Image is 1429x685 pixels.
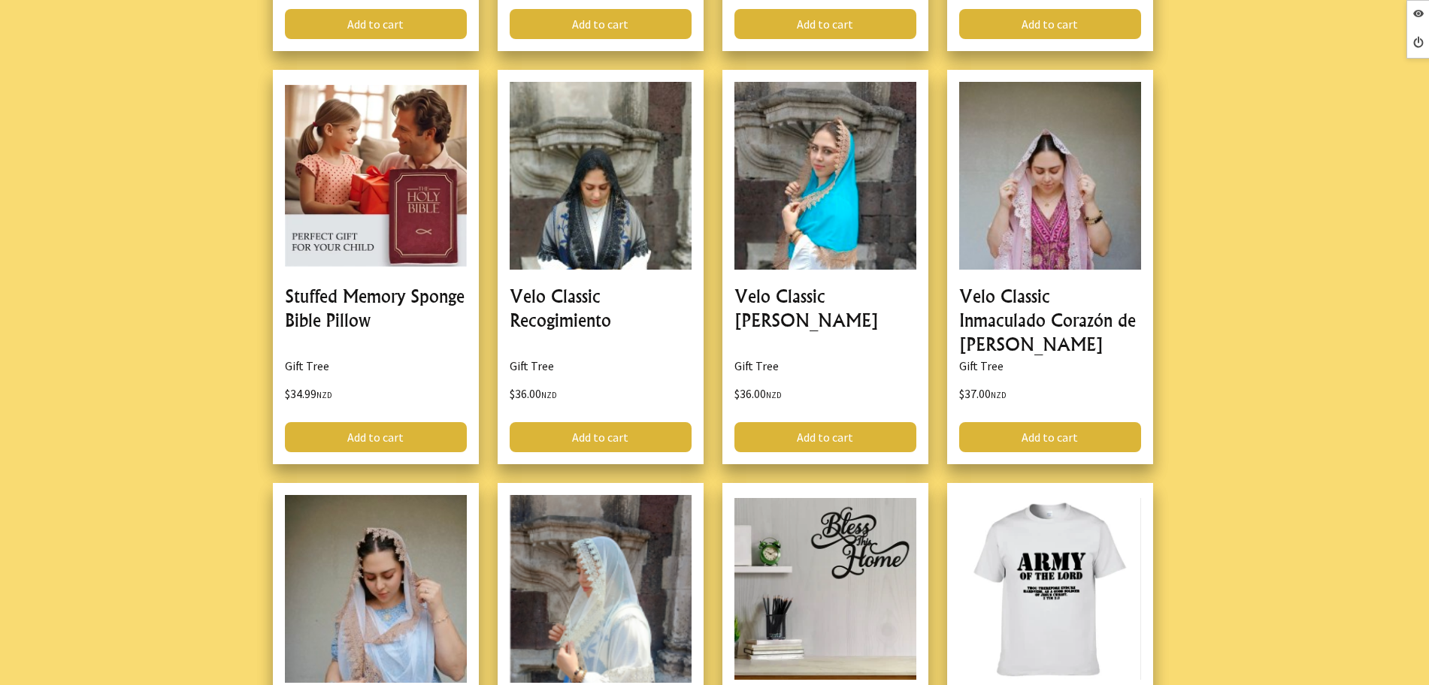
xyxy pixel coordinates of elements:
[285,9,467,39] a: Add to cart
[734,422,916,452] a: Add to cart
[510,9,692,39] a: Add to cart
[734,9,916,39] a: Add to cart
[959,9,1141,39] a: Add to cart
[510,422,692,452] a: Add to cart
[285,422,467,452] a: Add to cart
[959,422,1141,452] a: Add to cart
